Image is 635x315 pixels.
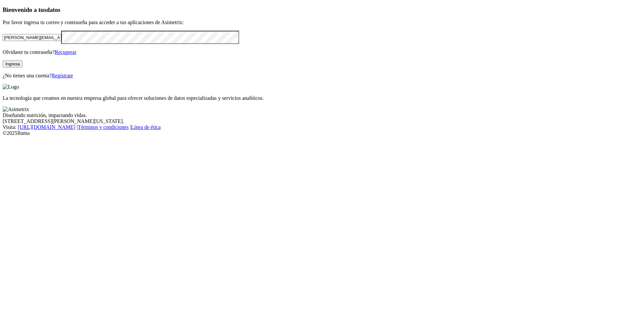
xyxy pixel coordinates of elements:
[52,73,73,78] a: Regístrate
[3,130,632,136] div: © 2025 Iluma
[78,124,129,130] a: Términos y condiciones
[3,118,632,124] div: [STREET_ADDRESS][PERSON_NAME][US_STATE].
[3,49,632,55] p: Olvidaste tu contraseña?
[3,20,632,25] p: Por favor ingresa tu correo y contraseña para acceder a tus aplicaciones de Asimetrix:
[131,124,161,130] a: Línea de ética
[46,6,61,13] span: datos
[3,84,19,90] img: Logo
[18,124,75,130] a: [URL][DOMAIN_NAME]
[3,60,22,67] button: Ingresa
[3,6,632,14] h3: Bienvenido a tus
[3,95,632,101] p: La tecnología que creamos en nuestra empresa global para ofrecer soluciones de datos especializad...
[55,49,76,55] a: Recuperar
[3,73,632,79] p: ¿No tienes una cuenta?
[3,112,632,118] div: Diseñando nutrición, impactando vidas.
[3,124,632,130] div: Visita : | |
[3,106,29,112] img: Asimetrix
[3,34,61,41] input: Tu correo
